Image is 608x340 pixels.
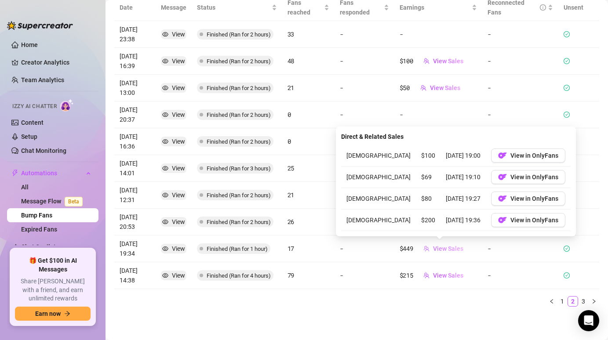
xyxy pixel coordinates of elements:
[207,112,271,118] span: Finished (Ran for 2 hours)
[288,56,329,66] article: 48
[21,76,64,83] a: Team Analytics
[488,83,553,93] article: -
[340,29,389,39] article: -
[491,154,565,161] a: OFView in OnlyFans
[120,132,150,151] article: [DATE] 16:36
[162,31,168,37] span: eye
[441,166,486,188] td: [DATE] 19:10
[433,245,463,252] span: View Sales
[288,137,329,146] article: 0
[578,310,599,331] div: Open Intercom Messenger
[488,110,553,119] article: -
[207,138,271,145] span: Finished (Ran for 2 hours)
[172,271,185,280] div: View
[491,176,565,183] a: OFView in OnlyFans
[21,133,37,140] a: Setup
[12,102,57,111] span: Izzy AI Chatter
[288,110,329,119] article: 0
[564,112,570,118] span: check-circle
[416,54,470,68] button: View Sales
[172,190,185,200] div: View
[416,145,441,166] td: $100
[441,145,486,166] td: [DATE] 19:00
[7,21,73,30] img: logo-BBDzfeDw.svg
[491,148,565,163] button: OFView in OnlyFans
[172,56,185,66] div: View
[510,217,558,224] span: View in OnlyFans
[197,3,270,12] span: Status
[510,174,558,181] span: View in OnlyFans
[510,152,558,159] span: View in OnlyFans
[15,257,91,274] span: 🎁 Get $100 in AI Messages
[340,110,389,119] article: -
[11,244,17,250] img: Chat Copilot
[120,25,150,44] article: [DATE] 23:38
[341,210,416,231] td: [DEMOGRAPHIC_DATA]
[400,110,403,119] article: -
[21,119,44,126] a: Content
[120,159,150,178] article: [DATE] 14:01
[564,31,570,37] span: check-circle
[162,85,168,91] span: eye
[488,56,553,66] article: -
[162,272,168,279] span: eye
[498,194,507,203] img: OF
[441,188,486,210] td: [DATE] 19:27
[549,299,554,304] span: left
[21,55,91,69] a: Creator Analytics
[288,190,329,200] article: 21
[341,145,416,166] td: [DEMOGRAPHIC_DATA]
[120,51,150,71] article: [DATE] 16:39
[488,271,553,280] article: -
[172,110,185,119] div: View
[120,105,150,124] article: [DATE] 20:37
[578,296,589,307] li: 3
[288,271,329,280] article: 79
[65,197,83,206] span: Beta
[557,297,567,306] a: 1
[491,213,565,227] button: OFView in OnlyFans
[589,296,599,307] li: Next Page
[498,216,507,224] img: OF
[400,83,410,93] article: $50
[207,246,268,252] span: Finished (Ran for 1 hour)
[120,266,150,285] article: [DATE] 14:38
[589,296,599,307] button: right
[288,29,329,39] article: 33
[433,58,463,65] span: View Sales
[433,272,463,279] span: View Sales
[557,296,568,307] li: 1
[416,268,470,282] button: View Sales
[341,166,416,188] td: [DEMOGRAPHIC_DATA]
[21,41,38,48] a: Home
[288,244,329,253] article: 17
[491,219,565,226] a: OFView in OnlyFans
[488,244,553,253] article: -
[21,198,86,205] a: Message FlowBeta
[64,311,70,317] span: arrow-right
[579,297,588,306] a: 3
[564,246,570,252] span: check-circle
[400,271,413,280] article: $215
[420,85,426,91] span: team
[172,137,185,146] div: View
[413,81,467,95] button: View Sales
[162,219,168,225] span: eye
[546,296,557,307] button: left
[60,99,74,112] img: AI Chatter
[207,272,271,279] span: Finished (Ran for 4 hours)
[416,166,441,188] td: $69
[162,246,168,252] span: eye
[564,272,570,279] span: check-circle
[430,84,460,91] span: View Sales
[172,217,185,227] div: View
[21,166,84,180] span: Automations
[162,138,168,145] span: eye
[498,151,507,160] img: OF
[162,192,168,198] span: eye
[288,83,329,93] article: 21
[162,58,168,64] span: eye
[340,271,389,280] article: -
[568,297,578,306] a: 2
[207,192,271,199] span: Finished (Ran for 2 hours)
